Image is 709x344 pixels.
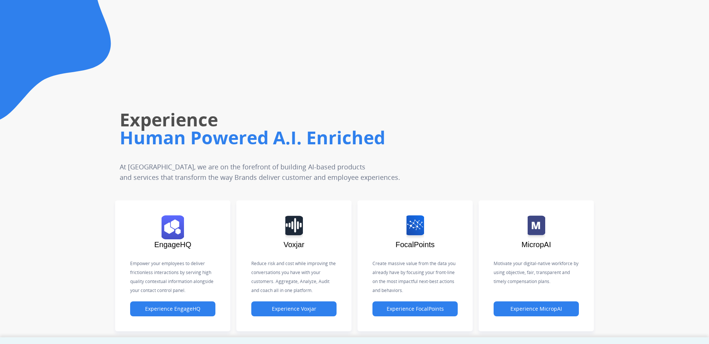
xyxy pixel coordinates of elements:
img: logo [528,215,545,239]
img: logo [406,215,424,239]
a: Experience FocalPoints [372,306,458,312]
a: Experience MicropAI [494,306,579,312]
p: At [GEOGRAPHIC_DATA], we are on the forefront of building AI-based products and services that tra... [120,162,453,182]
a: Experience Voxjar [251,306,337,312]
p: Reduce risk and cost while improving the conversations you have with your customers. Aggregate, A... [251,259,337,295]
p: Create massive value from the data you already have by focusing your front-line on the most impac... [372,259,458,295]
button: Experience EngageHQ [130,301,215,316]
h1: Experience [120,108,501,132]
button: Experience MicropAI [494,301,579,316]
button: Experience Voxjar [251,301,337,316]
button: Experience FocalPoints [372,301,458,316]
p: Empower your employees to deliver frictionless interactions by serving high quality contextual in... [130,259,215,295]
span: FocalPoints [396,240,435,249]
img: logo [162,215,184,239]
span: Voxjar [283,240,304,249]
span: MicropAI [522,240,551,249]
h1: Human Powered A.I. Enriched [120,126,501,150]
p: Motivate your digital-native workforce by using objective, fair, transparent and timely compensat... [494,259,579,286]
span: EngageHQ [154,240,191,249]
a: Experience EngageHQ [130,306,215,312]
img: logo [285,215,303,239]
